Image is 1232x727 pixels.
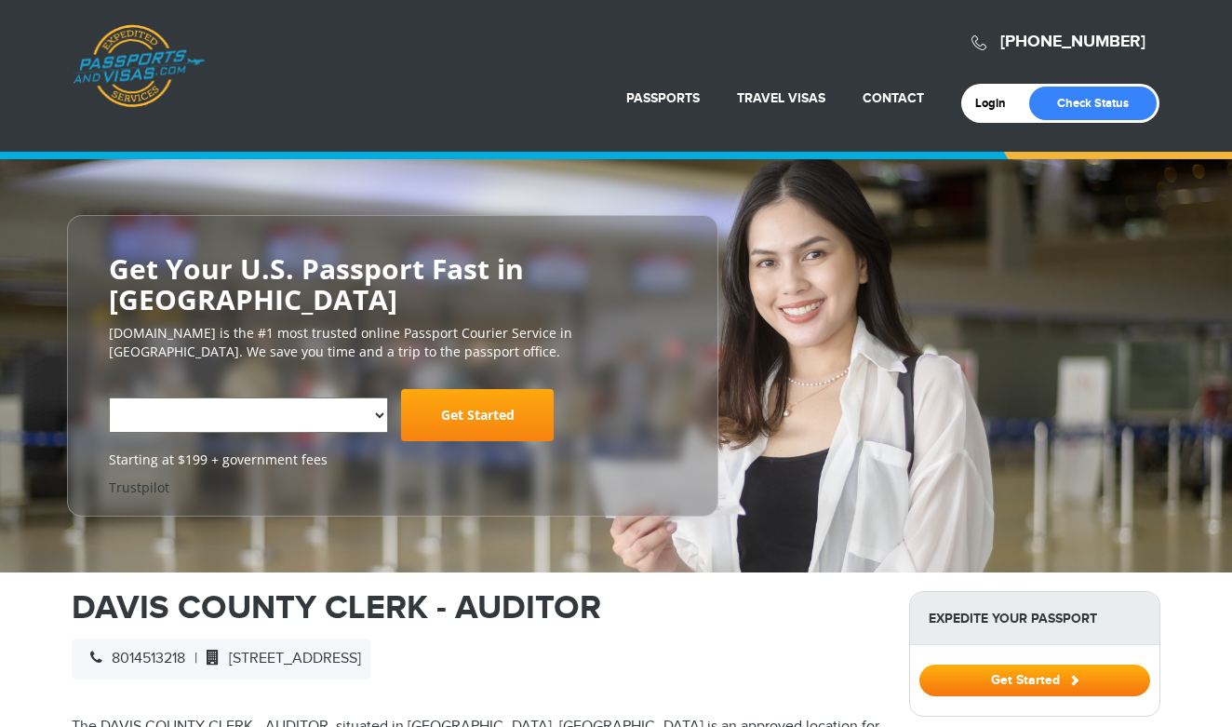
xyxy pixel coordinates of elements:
span: 8014513218 [81,650,185,667]
h2: Get Your U.S. Passport Fast in [GEOGRAPHIC_DATA] [109,253,676,315]
a: Get Started [919,672,1150,687]
div: | [72,639,370,680]
button: Get Started [919,665,1150,696]
a: Get Started [401,389,554,441]
a: Passports [626,90,700,106]
span: Starting at $199 + government fees [109,451,676,469]
strong: Expedite Your Passport [910,592,1159,645]
a: Login [975,96,1019,111]
a: Check Status [1029,87,1157,120]
span: [STREET_ADDRESS] [197,650,361,667]
a: Passports & [DOMAIN_NAME] [73,24,205,108]
a: Contact [863,90,924,106]
a: Trustpilot [109,478,169,496]
h1: DAVIS COUNTY CLERK - AUDITOR [72,591,881,625]
p: [DOMAIN_NAME] is the #1 most trusted online Passport Courier Service in [GEOGRAPHIC_DATA]. We sav... [109,324,676,361]
a: Travel Visas [737,90,825,106]
a: [PHONE_NUMBER] [1000,32,1145,52]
